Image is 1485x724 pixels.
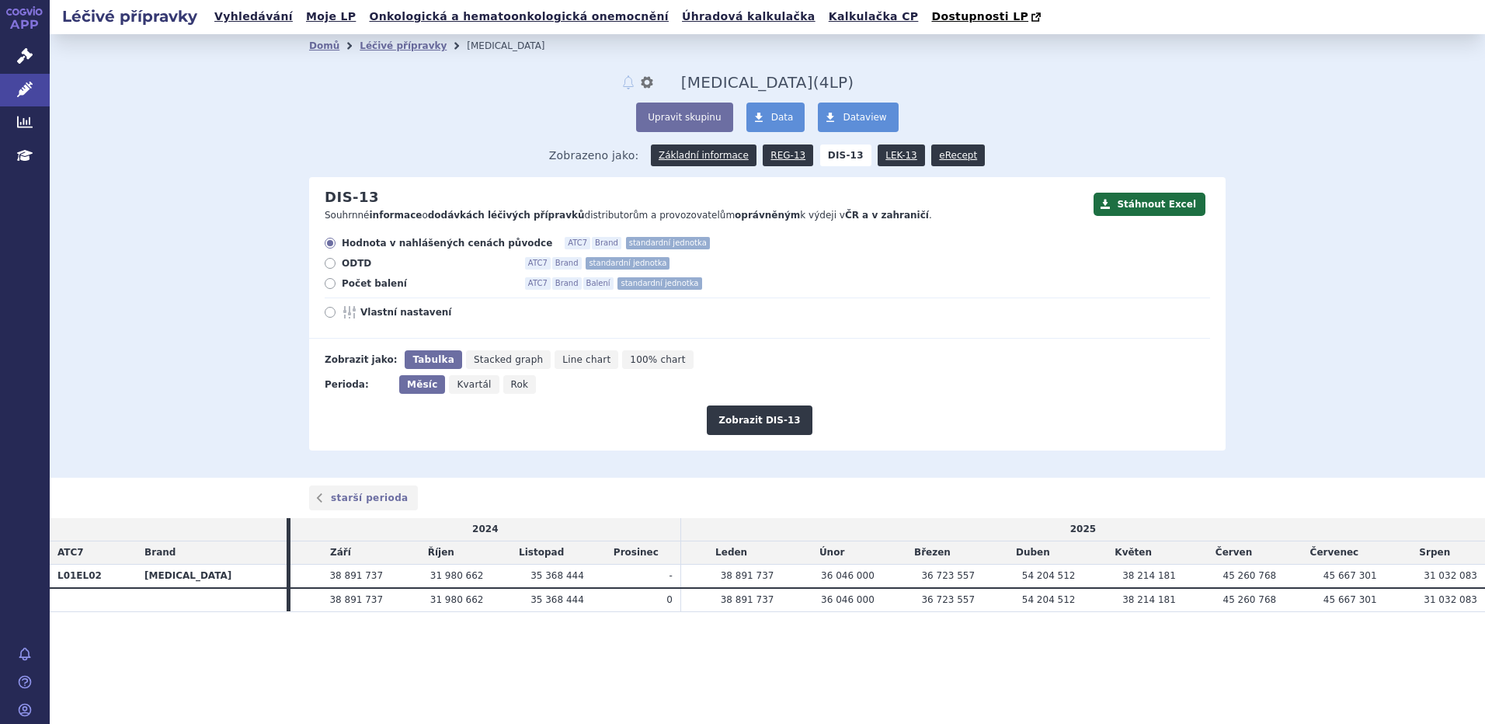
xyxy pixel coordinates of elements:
span: 38 214 181 [1122,594,1176,605]
span: ATC7 [525,277,551,290]
td: Leden [680,541,781,565]
a: Moje LP [301,6,360,27]
span: Calquence [681,73,813,92]
span: Brand [552,257,582,270]
span: 0 [666,594,673,605]
span: 31 980 662 [430,594,484,605]
span: 38 214 181 [1122,570,1176,581]
div: Perioda: [325,375,391,394]
span: ATC7 [57,547,84,558]
a: Data [746,103,805,132]
span: Měsíc [407,379,437,390]
button: Stáhnout Excel [1094,193,1205,216]
button: notifikace [621,73,636,92]
span: 54 204 512 [1022,570,1076,581]
strong: dodávkách léčivých přípravků [428,210,585,221]
td: Červen [1184,541,1284,565]
span: Rok [511,379,529,390]
p: Souhrnné o distributorům a provozovatelům k výdeji v . [325,209,1086,222]
strong: DIS-13 [820,144,871,166]
a: Úhradová kalkulačka [677,6,820,27]
strong: oprávněným [735,210,800,221]
a: Kalkulačka CP [824,6,923,27]
span: 38 891 737 [721,594,774,605]
span: Zobrazeno jako: [549,144,639,166]
a: Základní informace [651,144,756,166]
span: 36 046 000 [821,594,875,605]
span: 45 667 301 [1323,570,1377,581]
span: Počet balení [342,277,513,290]
button: Upravit skupinu [636,103,732,132]
span: Balení [583,277,614,290]
span: Brand [552,277,582,290]
span: 38 891 737 [721,570,774,581]
td: Září [290,541,391,565]
td: Listopad [492,541,592,565]
td: 2024 [290,518,681,541]
span: 35 368 444 [530,570,584,581]
td: Červenec [1284,541,1384,565]
td: 2025 [680,518,1485,541]
span: Kvartál [457,379,491,390]
strong: informace [370,210,423,221]
a: eRecept [931,144,985,166]
a: Léčivé přípravky [360,40,447,51]
span: Dostupnosti LP [931,10,1028,23]
span: 38 891 737 [329,594,383,605]
td: Březen [882,541,982,565]
a: Onkologická a hematoonkologická onemocnění [364,6,673,27]
button: nastavení [639,73,655,92]
a: Dostupnosti LP [927,6,1049,28]
span: ODTD [342,257,513,270]
a: starší perioda [309,486,418,510]
span: 36 723 557 [921,570,975,581]
div: Zobrazit jako: [325,350,397,369]
span: Tabulka [412,354,454,365]
a: REG-13 [763,144,813,166]
span: 31 980 662 [430,570,484,581]
td: Květen [1083,541,1184,565]
span: 45 667 301 [1323,594,1377,605]
span: 36 723 557 [921,594,975,605]
span: - [669,570,673,581]
button: Zobrazit DIS-13 [707,406,812,435]
span: 31 032 083 [1424,594,1477,605]
a: Dataview [818,103,898,132]
a: Vyhledávání [210,6,297,27]
span: 45 260 768 [1223,594,1277,605]
span: ATC7 [565,237,590,249]
th: L01EL02 [50,564,137,587]
span: 36 046 000 [821,570,875,581]
span: Line chart [562,354,610,365]
a: Domů [309,40,339,51]
span: ATC7 [525,257,551,270]
th: [MEDICAL_DATA] [137,564,287,587]
span: Data [771,112,794,123]
span: 54 204 512 [1022,594,1076,605]
a: LEK-13 [878,144,924,166]
span: Stacked graph [474,354,543,365]
h2: DIS-13 [325,189,379,206]
span: Brand [592,237,621,249]
span: Vlastní nastavení [360,306,531,318]
h2: Léčivé přípravky [50,5,210,27]
span: 38 891 737 [329,570,383,581]
span: Hodnota v nahlášených cenách původce [342,237,552,249]
td: Únor [781,541,882,565]
span: standardní jednotka [617,277,701,290]
span: 35 368 444 [530,594,584,605]
span: standardní jednotka [626,237,710,249]
td: Prosinec [592,541,680,565]
td: Duben [982,541,1083,565]
span: standardní jednotka [586,257,669,270]
span: 45 260 768 [1223,570,1277,581]
span: 31 032 083 [1424,570,1477,581]
span: 4 [819,73,829,92]
span: 100% chart [630,354,685,365]
strong: ČR a v zahraničí [845,210,929,221]
span: ( LP) [813,73,854,92]
td: Srpen [1385,541,1485,565]
span: Dataview [843,112,886,123]
span: Brand [144,547,176,558]
td: Říjen [391,541,491,565]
